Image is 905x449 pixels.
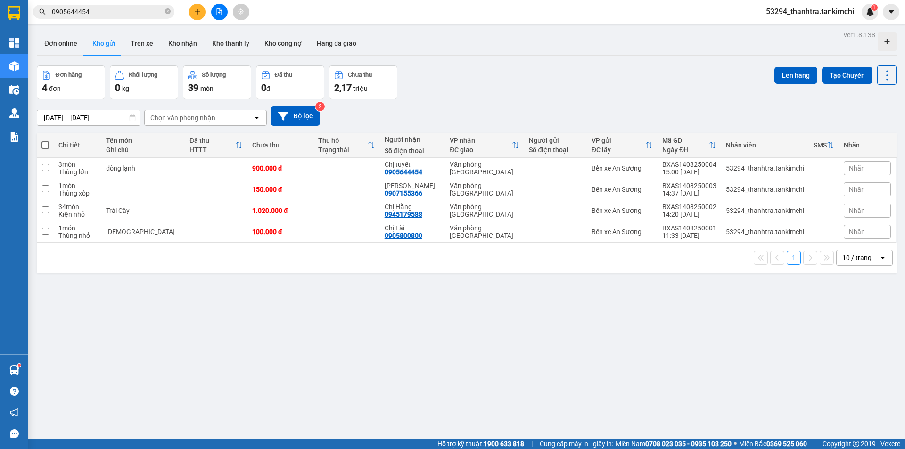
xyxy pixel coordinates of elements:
[129,72,157,78] div: Khối lượng
[450,203,519,218] div: Văn phòng [GEOGRAPHIC_DATA]
[849,207,865,214] span: Nhãn
[774,67,817,84] button: Lên hàng
[879,254,887,261] svg: open
[106,137,180,144] div: Tên món
[658,133,721,158] th: Toggle SortBy
[592,207,653,214] div: Bến xe An Sương
[252,186,309,193] div: 150.000 đ
[844,141,891,149] div: Nhãn
[161,32,205,55] button: Kho nhận
[592,228,653,236] div: Bến xe An Sương
[252,207,309,214] div: 1.020.000 đ
[56,72,82,78] div: Đơn hàng
[844,30,875,40] div: ver 1.8.138
[123,32,161,55] button: Trên xe
[256,65,324,99] button: Đã thu0đ
[385,147,440,155] div: Số điện thoại
[309,32,364,55] button: Hàng đã giao
[616,439,732,449] span: Miền Nam
[202,72,226,78] div: Số lượng
[318,137,367,144] div: Thu hộ
[529,146,582,154] div: Số điện thoại
[18,364,21,367] sup: 1
[257,32,309,55] button: Kho công nợ
[592,164,653,172] div: Bến xe An Sương
[10,387,19,396] span: question-circle
[334,82,352,93] span: 2,17
[110,65,178,99] button: Khối lượng0kg
[9,61,19,71] img: warehouse-icon
[9,365,19,375] img: warehouse-icon
[9,132,19,142] img: solution-icon
[313,133,379,158] th: Toggle SortBy
[8,6,20,20] img: logo-vxr
[587,133,658,158] th: Toggle SortBy
[787,251,801,265] button: 1
[58,182,97,189] div: 1 món
[211,4,228,20] button: file-add
[726,228,804,236] div: 53294_thanhtra.tankimchi
[887,8,896,16] span: caret-down
[165,8,171,14] span: close-circle
[445,133,524,158] th: Toggle SortBy
[385,161,440,168] div: Chị tuyết
[150,113,215,122] div: Chọn văn phòng nhận
[450,146,512,154] div: ĐC giao
[484,440,524,448] strong: 1900 633 818
[183,65,251,99] button: Số lượng39món
[766,440,807,448] strong: 0369 525 060
[385,203,440,211] div: Chị Hằng
[385,224,440,232] div: Chị Lài
[809,133,839,158] th: Toggle SortBy
[39,8,46,15] span: search
[385,189,422,197] div: 0907155366
[106,146,180,154] div: Ghi chú
[52,40,128,50] text: BXAS1408250004
[726,207,804,214] div: 53294_thanhtra.tankimchi
[450,137,512,144] div: VP nhận
[450,182,519,197] div: Văn phòng [GEOGRAPHIC_DATA]
[194,8,201,15] span: plus
[385,136,440,143] div: Người nhận
[266,85,270,92] span: đ
[849,164,865,172] span: Nhãn
[253,114,261,122] svg: open
[200,85,214,92] span: món
[315,102,325,111] sup: 2
[531,439,533,449] span: |
[115,82,120,93] span: 0
[188,82,198,93] span: 39
[592,146,645,154] div: ĐC lấy
[329,65,397,99] button: Chưa thu2,17 triệu
[9,108,19,118] img: warehouse-icon
[529,137,582,144] div: Người gửi
[189,4,206,20] button: plus
[662,211,716,218] div: 14:20 [DATE]
[58,203,97,211] div: 34 món
[9,85,19,95] img: warehouse-icon
[726,164,804,172] div: 53294_thanhtra.tankimchi
[662,161,716,168] div: BXAS1408250004
[216,8,222,15] span: file-add
[42,82,47,93] span: 4
[842,253,872,262] div: 10 / trang
[878,32,897,51] div: Tạo kho hàng mới
[106,164,180,172] div: đông lạnh
[58,232,97,239] div: Thùng nhỏ
[58,141,97,149] div: Chi tiết
[662,189,716,197] div: 14:37 [DATE]
[58,168,97,176] div: Thùng lớn
[866,8,874,16] img: icon-new-feature
[814,141,827,149] div: SMS
[10,408,19,417] span: notification
[261,82,266,93] span: 0
[645,440,732,448] strong: 0708 023 035 - 0935 103 250
[662,168,716,176] div: 15:00 [DATE]
[385,232,422,239] div: 0905800800
[238,8,244,15] span: aim
[58,224,97,232] div: 1 món
[205,32,257,55] button: Kho thanh lý
[853,441,859,447] span: copyright
[662,232,716,239] div: 11:33 [DATE]
[385,168,422,176] div: 0905644454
